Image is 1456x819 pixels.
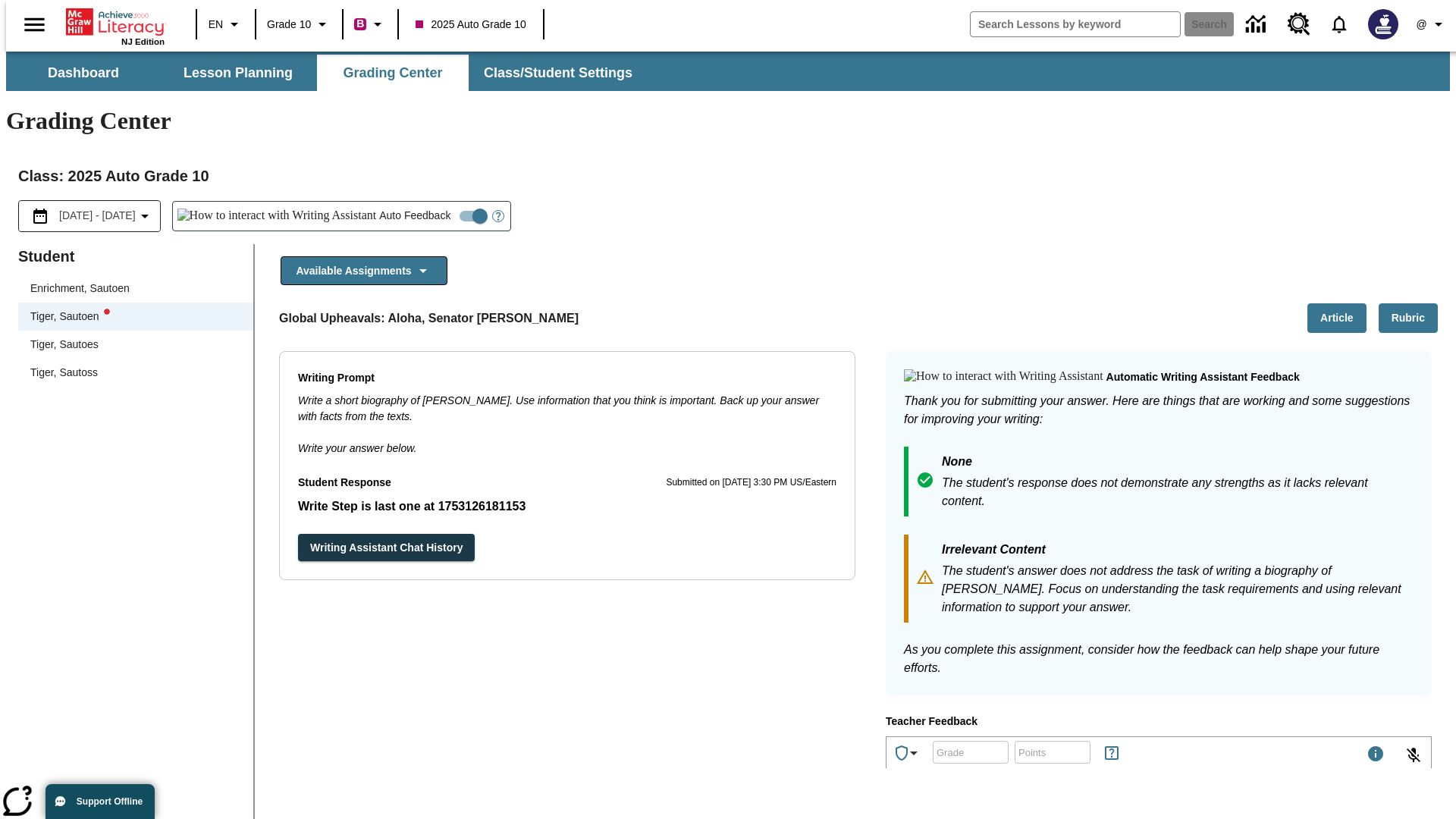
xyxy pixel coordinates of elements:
[6,55,646,91] div: SubNavbar
[933,741,1009,764] div: Grade: Letters, numbers, %, + and - are allowed.
[281,256,447,286] button: Available Assignments
[666,475,836,491] p: Submitted on [DATE] 3:30 PM US/Eastern
[104,309,110,315] svg: writing assistant alert
[136,207,154,225] svg: Collapse Date Range Filter
[886,714,1432,730] p: Teacher Feedback
[356,14,364,33] span: B
[6,107,1450,135] h1: Grading Center
[1279,4,1319,45] a: Resource Center, Will open in new tab
[66,7,165,37] a: Home
[12,2,57,47] button: Open side menu
[30,337,99,353] div: Tiger, Sautoes
[1367,745,1385,766] div: Maximum 1000 characters Press Escape to exit toolbar and use left and right arrow keys to access ...
[317,55,469,91] button: Grading Center
[162,55,314,91] button: Lesson Planning
[904,392,1414,428] p: Thank you for submitting your answer. Here are things that are working and some suggestions for i...
[1368,9,1398,39] img: Avatar
[6,12,221,26] body: Type your response here.
[25,207,154,225] button: Select the date range menu item
[6,52,1450,91] div: SubNavbar
[1097,738,1127,768] button: Rules for Earning Points and Achievements, Will open in new tab
[298,393,836,425] p: Write a short biography of [PERSON_NAME]. Use information that you think is important. Back up yo...
[379,208,450,224] span: Auto Feedback
[48,64,119,82] span: Dashboard
[202,11,250,38] button: Language: EN, Select a language
[343,64,442,82] span: Grading Center
[18,359,253,387] div: Tiger, Sautoss
[1395,737,1432,773] button: Click to activate and allow voice recognition
[298,497,836,516] p: Write Step is last one at 1753126181153
[886,738,929,768] button: Achievements
[1319,5,1359,44] a: Notifications
[1237,4,1279,45] a: Data Center
[1015,741,1090,764] div: Points: Must be equal to or less than 25.
[904,641,1414,677] p: As you complete this assignment, consider how the feedback can help shape your future efforts.
[30,281,130,297] div: Enrichment, Sautoen
[8,55,159,91] button: Dashboard
[121,37,165,46] span: NJ Edition
[348,11,393,38] button: Boost Class color is violet red. Change class color
[18,331,253,359] div: Tiger, Sautoes
[484,64,632,82] span: Class/Student Settings
[30,309,110,325] div: Tiger, Sautoen
[1407,11,1456,38] button: Profile/Settings
[18,303,253,331] div: Tiger, Sautoenwriting assistant alert
[279,309,579,328] p: Global Upheavals: Aloha, Senator [PERSON_NAME]
[971,12,1180,36] input: search field
[209,17,223,33] span: EN
[66,5,165,46] div: Home
[472,55,645,91] button: Class/Student Settings
[267,17,311,33] span: Grade 10
[59,208,136,224] span: [DATE] - [DATE]
[45,784,155,819] button: Support Offline
[1106,369,1300,386] p: Automatic writing assistant feedback
[177,209,377,224] img: How to interact with Writing Assistant
[1015,732,1090,772] input: Points: Must be equal to or less than 25.
[1359,5,1407,44] button: Select a new avatar
[184,64,293,82] span: Lesson Planning
[298,370,836,387] p: Writing Prompt
[1416,17,1426,33] span: @
[77,796,143,807] span: Support Offline
[298,534,475,562] button: Writing Assistant Chat History
[486,202,510,231] button: Open Help for Writing Assistant
[18,244,253,268] p: Student
[298,475,391,491] p: Student Response
[298,497,836,516] p: Student Response
[30,365,98,381] div: Tiger, Sautoss
[261,11,337,38] button: Grade: Grade 10, Select a grade
[942,562,1414,617] p: The student's answer does not address the task of writing a biography of [PERSON_NAME]. Focus on ...
[416,17,526,33] span: 2025 Auto Grade 10
[18,164,1438,188] h2: Class : 2025 Auto Grade 10
[1307,303,1367,333] button: Article, Will open in new tab
[933,732,1009,772] input: Grade: Letters, numbers, %, + and - are allowed.
[942,541,1414,562] p: Irrelevant Content
[1379,303,1438,333] button: Rubric, Will open in new tab
[904,369,1103,384] img: How to interact with Writing Assistant
[298,425,836,457] p: Write your answer below.
[942,474,1414,510] p: The student's response does not demonstrate any strengths as it lacks relevant content.
[942,453,1414,474] p: None
[18,275,253,303] div: Enrichment, Sautoen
